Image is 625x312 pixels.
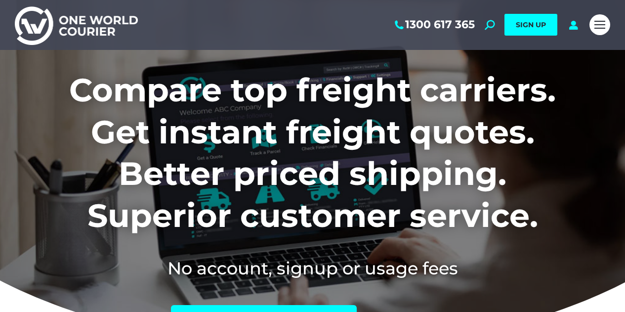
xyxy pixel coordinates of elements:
span: SIGN UP [516,20,546,29]
a: 1300 617 365 [393,18,475,31]
h1: Compare top freight carriers. Get instant freight quotes. Better priced shipping. Superior custom... [15,69,610,236]
a: Mobile menu icon [589,14,610,35]
h2: No account, signup or usage fees [15,256,610,280]
a: SIGN UP [504,14,557,36]
img: One World Courier [15,5,138,45]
